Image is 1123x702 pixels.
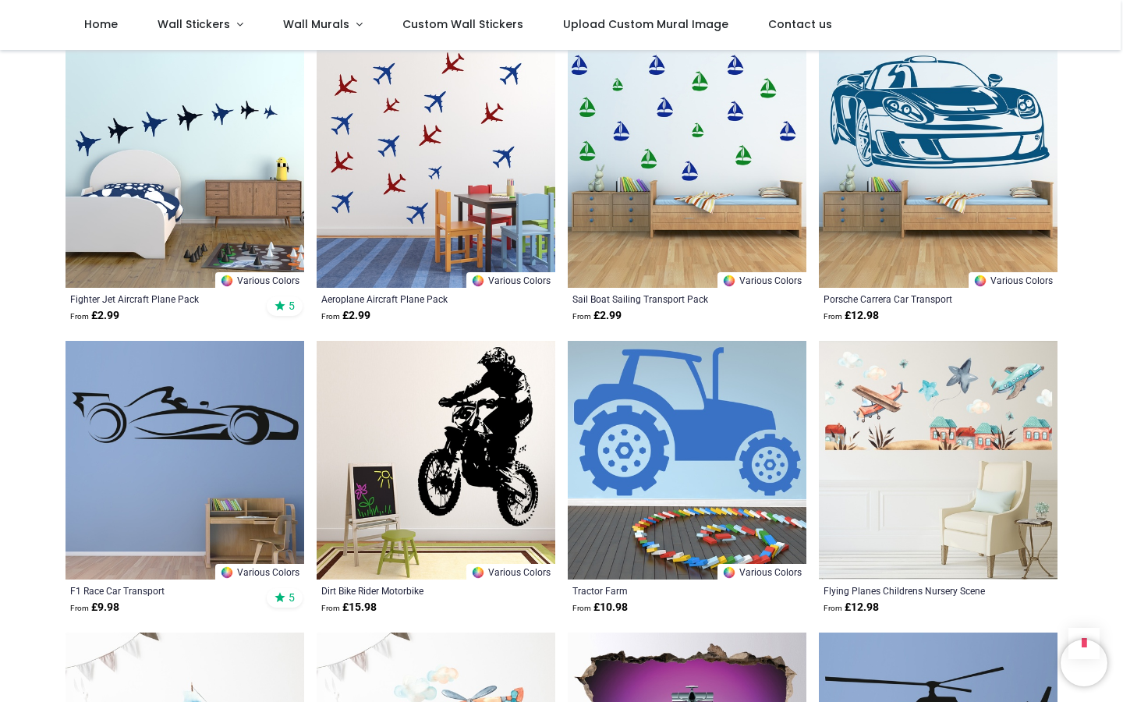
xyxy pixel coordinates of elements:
a: Various Colors [717,564,806,580]
a: Various Colors [717,272,806,288]
img: Color Wheel [722,274,736,288]
strong: £ 2.99 [572,308,622,324]
a: Various Colors [466,564,555,580]
strong: £ 9.98 [70,600,119,615]
img: Dirt Bike Rider Motorbike Wall Sticker [317,341,555,580]
img: Sail Boat Sailing Transport Wall Sticker Pack [568,49,806,288]
img: Flying Planes Childrens Nursery Wall Sticker Scene [819,341,1057,580]
iframe: Brevo live chat [1061,640,1107,686]
a: Tractor Farm [572,584,756,597]
img: Color Wheel [973,274,987,288]
span: 5 [289,299,295,313]
span: Home [84,16,118,32]
span: From [70,604,89,612]
strong: £ 12.98 [824,600,879,615]
img: Color Wheel [722,565,736,580]
a: Sail Boat Sailing Transport Pack [572,292,756,305]
span: 5 [289,590,295,604]
img: Porsche Carrera Car Transport Wall Sticker [819,49,1057,288]
a: Various Colors [466,272,555,288]
img: Color Wheel [220,565,234,580]
a: Various Colors [215,272,304,288]
a: Various Colors [969,272,1057,288]
span: Custom Wall Stickers [402,16,523,32]
a: F1 Race Car Transport [70,584,253,597]
strong: £ 15.98 [321,600,377,615]
span: From [321,312,340,321]
img: Aeroplane Aircraft Plane Wall Sticker Pack [317,49,555,288]
img: Color Wheel [471,274,485,288]
span: Upload Custom Mural Image [563,16,728,32]
img: Color Wheel [471,565,485,580]
a: Porsche Carrera Car Transport [824,292,1007,305]
strong: £ 2.99 [70,308,119,324]
span: From [824,604,842,612]
a: Flying Planes Childrens Nursery Scene [824,584,1007,597]
span: Contact us [768,16,832,32]
span: From [824,312,842,321]
span: Wall Stickers [158,16,230,32]
img: Fighter Jet Aircraft Plane Wall Sticker Pack [66,49,304,288]
img: Color Wheel [220,274,234,288]
strong: £ 12.98 [824,308,879,324]
strong: £ 10.98 [572,600,628,615]
a: Aeroplane Aircraft Plane Pack [321,292,505,305]
a: Fighter Jet Aircraft Plane Pack [70,292,253,305]
a: Various Colors [215,564,304,580]
a: Dirt Bike Rider Motorbike [321,584,505,597]
img: Tractor Farm Wall Sticker [568,341,806,580]
img: F1 Race Car Transport Wall Sticker [66,341,304,580]
strong: £ 2.99 [321,308,370,324]
span: From [572,312,591,321]
span: From [70,312,89,321]
span: From [572,604,591,612]
span: From [321,604,340,612]
span: Wall Murals [283,16,349,32]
